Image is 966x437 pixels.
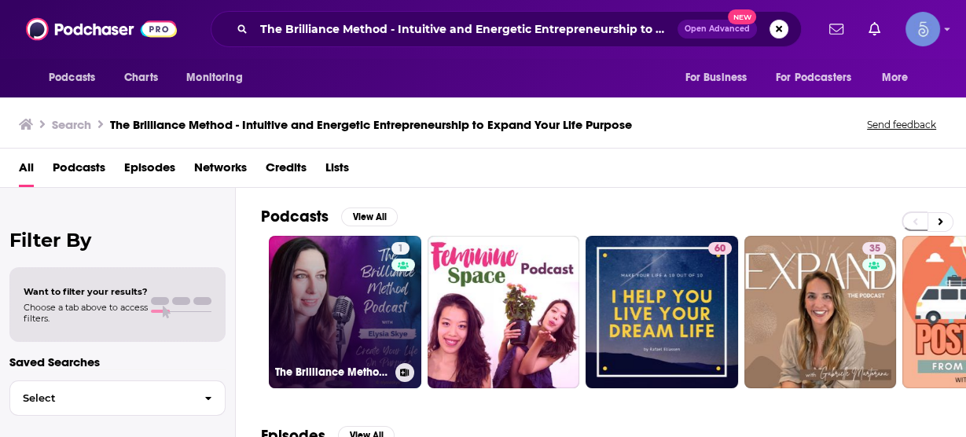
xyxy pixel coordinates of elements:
h3: The Brilliance Method - Intuitive and Energetic Entrepreneurship to Expand Your Life Purpose [275,365,389,379]
a: Credits [266,155,307,187]
a: PodcastsView All [261,207,398,226]
a: Lists [325,155,349,187]
a: Networks [194,155,247,187]
span: Podcasts [49,67,95,89]
a: Podcasts [53,155,105,187]
p: Saved Searches [9,354,226,369]
input: Search podcasts, credits, & more... [254,17,678,42]
a: 1 [391,242,410,255]
span: For Podcasters [776,67,851,89]
span: New [728,9,756,24]
a: Charts [114,63,167,93]
div: Search podcasts, credits, & more... [211,11,802,47]
h2: Filter By [9,229,226,252]
a: Show notifications dropdown [823,16,850,42]
a: 60 [586,236,738,388]
span: More [882,67,909,89]
span: For Business [685,67,747,89]
span: Charts [124,67,158,89]
button: open menu [674,63,766,93]
button: View All [341,207,398,226]
img: User Profile [905,12,940,46]
button: open menu [871,63,928,93]
span: Want to filter your results? [24,286,148,297]
button: open menu [38,63,116,93]
button: Show profile menu [905,12,940,46]
span: Choose a tab above to access filters. [24,302,148,324]
a: 35 [862,242,886,255]
span: Open Advanced [685,25,750,33]
a: All [19,155,34,187]
span: Select [10,393,192,403]
h3: Search [52,117,91,132]
a: Episodes [124,155,175,187]
button: Select [9,380,226,416]
a: 60 [708,242,732,255]
span: 35 [869,241,880,257]
span: Monitoring [186,67,242,89]
a: 35 [744,236,897,388]
h3: The Brilliance Method - Intuitive and Energetic Entrepreneurship to Expand Your Life Purpose [110,117,632,132]
a: 1The Brilliance Method - Intuitive and Energetic Entrepreneurship to Expand Your Life Purpose [269,236,421,388]
button: open menu [766,63,874,93]
span: Logged in as Spiral5-G1 [905,12,940,46]
span: 1 [398,241,403,257]
button: Open AdvancedNew [678,20,757,39]
h2: Podcasts [261,207,329,226]
button: Send feedback [862,118,941,131]
button: open menu [175,63,263,93]
a: Show notifications dropdown [862,16,887,42]
span: 60 [714,241,725,257]
img: Podchaser - Follow, Share and Rate Podcasts [26,14,177,44]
